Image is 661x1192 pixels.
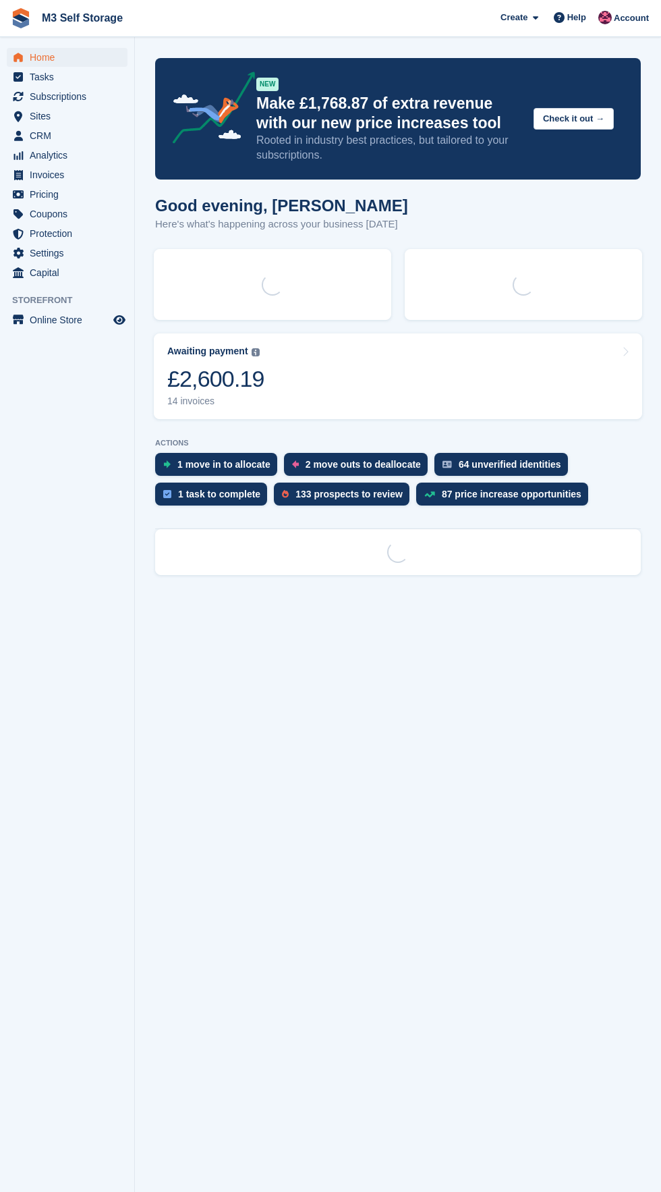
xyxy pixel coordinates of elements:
[178,489,260,499] div: 1 task to complete
[161,72,256,148] img: price-adjustments-announcement-icon-8257ccfd72463d97f412b2fc003d46551f7dbcb40ab6d574587a9cd5c0d94...
[256,133,523,163] p: Rooted in industry best practices, but tailored to your subscriptions.
[252,348,260,356] img: icon-info-grey-7440780725fd019a000dd9b08b2336e03edf1995a4989e88bcd33f0948082b44.svg
[30,48,111,67] span: Home
[7,126,127,145] a: menu
[7,67,127,86] a: menu
[442,460,452,468] img: verify_identity-adf6edd0f0f0b5bbfe63781bf79b02c33cf7c696d77639b501bdc392416b5a36.svg
[306,459,421,470] div: 2 move outs to deallocate
[167,346,248,357] div: Awaiting payment
[163,490,171,498] img: task-75834270c22a3079a89374b754ae025e5fb1db73e45f91037f5363f120a921f8.svg
[459,459,561,470] div: 64 unverified identities
[614,11,649,25] span: Account
[256,94,523,133] p: Make £1,768.87 of extra revenue with our new price increases tool
[11,8,31,28] img: stora-icon-8386f47178a22dfd0bd8f6a31ec36ba5ce8667c1dd55bd0f319d3a0aa187defe.svg
[434,453,575,483] a: 64 unverified identities
[177,459,270,470] div: 1 move in to allocate
[424,491,435,497] img: price_increase_opportunities-93ffe204e8149a01c8c9dc8f82e8f89637d9d84a8eef4429ea346261dce0b2c0.svg
[7,224,127,243] a: menu
[155,196,408,215] h1: Good evening, [PERSON_NAME]
[30,224,111,243] span: Protection
[111,312,127,328] a: Preview store
[7,244,127,263] a: menu
[155,483,274,512] a: 1 task to complete
[284,453,434,483] a: 2 move outs to deallocate
[30,165,111,184] span: Invoices
[598,11,612,24] img: Nick Jones
[167,396,264,407] div: 14 invoices
[30,263,111,282] span: Capital
[7,48,127,67] a: menu
[30,205,111,223] span: Coupons
[534,108,614,130] button: Check it out →
[36,7,128,29] a: M3 Self Storage
[155,217,408,232] p: Here's what's happening across your business [DATE]
[567,11,586,24] span: Help
[154,333,642,419] a: Awaiting payment £2,600.19 14 invoices
[7,165,127,184] a: menu
[30,244,111,263] span: Settings
[7,107,127,126] a: menu
[12,294,134,307] span: Storefront
[7,310,127,329] a: menu
[295,489,403,499] div: 133 prospects to review
[282,490,289,498] img: prospect-51fa495bee0391a8d652442698ab0144808aea92771e9ea1ae160a38d050c398.svg
[155,439,641,448] p: ACTIONS
[30,185,111,204] span: Pricing
[442,489,581,499] div: 87 price increase opportunities
[155,453,284,483] a: 1 move in to allocate
[416,483,595,512] a: 87 price increase opportunities
[7,263,127,282] a: menu
[30,126,111,145] span: CRM
[30,146,111,165] span: Analytics
[7,185,127,204] a: menu
[256,78,279,91] div: NEW
[167,365,264,393] div: £2,600.19
[7,87,127,106] a: menu
[7,146,127,165] a: menu
[30,310,111,329] span: Online Store
[30,67,111,86] span: Tasks
[500,11,527,24] span: Create
[292,460,299,468] img: move_outs_to_deallocate_icon-f764333ba52eb49d3ac5e1228854f67142a1ed5810a6f6cc68b1a99e826820c5.svg
[30,107,111,126] span: Sites
[30,87,111,106] span: Subscriptions
[274,483,416,512] a: 133 prospects to review
[7,205,127,223] a: menu
[163,460,171,468] img: move_ins_to_allocate_icon-fdf77a2bb77ea45bf5b3d319d69a93e2d87916cf1d5bf7949dd705db3b84f3ca.svg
